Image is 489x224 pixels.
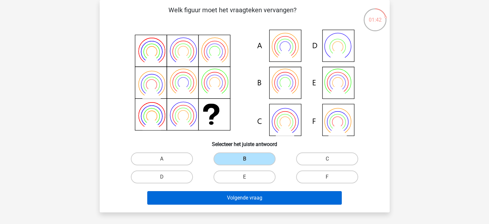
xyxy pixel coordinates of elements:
p: Welk figuur moet het vraagteken vervangen? [110,5,355,24]
label: B [213,152,276,165]
label: F [296,170,358,183]
label: C [296,152,358,165]
div: 01:42 [363,8,387,24]
button: Volgende vraag [147,191,342,205]
label: E [213,170,276,183]
label: A [131,152,193,165]
h6: Selecteer het juiste antwoord [110,136,379,147]
label: D [131,170,193,183]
